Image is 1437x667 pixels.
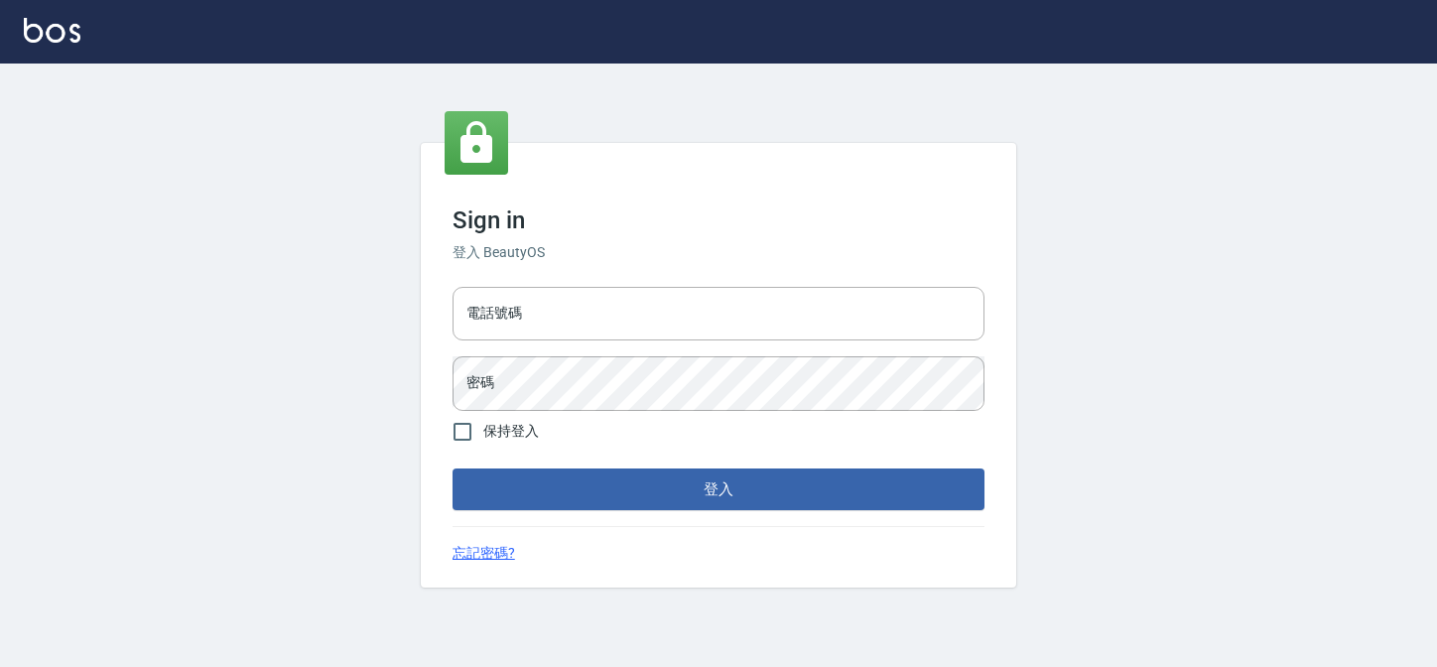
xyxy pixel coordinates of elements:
a: 忘記密碼? [453,543,515,564]
img: Logo [24,18,80,43]
span: 保持登入 [483,421,539,442]
h3: Sign in [453,206,984,234]
button: 登入 [453,468,984,510]
h6: 登入 BeautyOS [453,242,984,263]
